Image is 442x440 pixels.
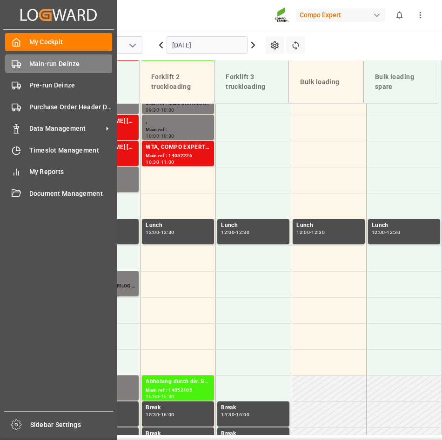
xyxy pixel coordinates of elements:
div: - [234,230,236,234]
div: Main ref : 14052105 [146,387,210,394]
div: - [159,413,161,417]
span: Purchase Order Header Deinze [29,102,113,112]
div: Forklift 2 truckloading [147,68,207,95]
span: Main-run Deinze [29,59,113,69]
div: 11:00 [161,160,174,164]
span: My Cockpit [29,37,113,47]
div: - [159,230,161,234]
span: Pre-run Deinze [29,80,113,90]
div: Main ref : [146,126,210,134]
div: Lunch [221,221,286,230]
div: WTA, COMPO EXPERT Benelux N.V. [146,143,210,152]
div: - [234,413,236,417]
div: Break [221,403,286,413]
div: Bulk loading [296,73,355,91]
a: Timeslot Management [5,141,112,159]
div: - [159,108,161,112]
button: Compo Expert [296,6,389,24]
div: 12:00 [146,230,159,234]
div: - [310,230,311,234]
div: 12:30 [387,230,400,234]
div: 12:00 [296,230,310,234]
div: Break [221,429,286,439]
div: 12:30 [161,230,174,234]
a: Main-run Deinze [5,54,112,73]
div: Main ref : MAIL DISTRILOG : Lossen 3 DMPP 2 HAK [146,100,210,108]
div: 16:00 [236,413,249,417]
div: Forklift 3 truckloading [222,68,281,95]
a: Purchase Order Header Deinze [5,98,112,116]
div: Break [146,403,210,413]
a: Pre-run Deinze [5,76,112,94]
div: Lunch [372,221,436,230]
button: open menu [125,38,139,53]
input: DD.MM.YYYY [167,36,248,54]
span: Document Management [29,189,113,199]
div: Main ref : 14052226 [146,152,210,160]
span: Sidebar Settings [30,420,114,430]
a: My Cockpit [5,33,112,51]
div: 09:30 [146,108,159,112]
div: Lunch [296,221,361,230]
div: 10:00 [161,108,174,112]
img: Screenshot%202023-09-29%20at%2010.02.21.png_1712312052.png [275,7,289,23]
div: 10:00 [146,134,159,138]
div: 15:30 [221,413,234,417]
div: 12:30 [311,230,325,234]
div: 12:00 [372,230,385,234]
div: 12:30 [236,230,249,234]
div: Compo Expert [296,8,385,22]
button: show 0 new notifications [389,5,410,26]
div: 16:00 [161,413,174,417]
span: My Reports [29,167,113,177]
div: Lunch [146,221,210,230]
span: Data Management [29,124,103,133]
button: show more [410,5,431,26]
div: 10:30 [146,160,159,164]
span: Timeslot Management [29,146,113,155]
div: Abholung durch div. Spediteure, COMPO EXPERT Benelux N.V. [146,377,210,387]
div: Bulk loading spare [371,68,430,95]
div: 15:30 [146,413,159,417]
div: Break [146,429,210,439]
div: 10:30 [161,134,174,138]
div: - [385,230,387,234]
div: 12:00 [221,230,234,234]
div: 15:00 [146,394,159,399]
div: - [159,134,161,138]
div: , [146,117,210,126]
div: 15:30 [161,394,174,399]
div: - [159,394,161,399]
div: - [159,160,161,164]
